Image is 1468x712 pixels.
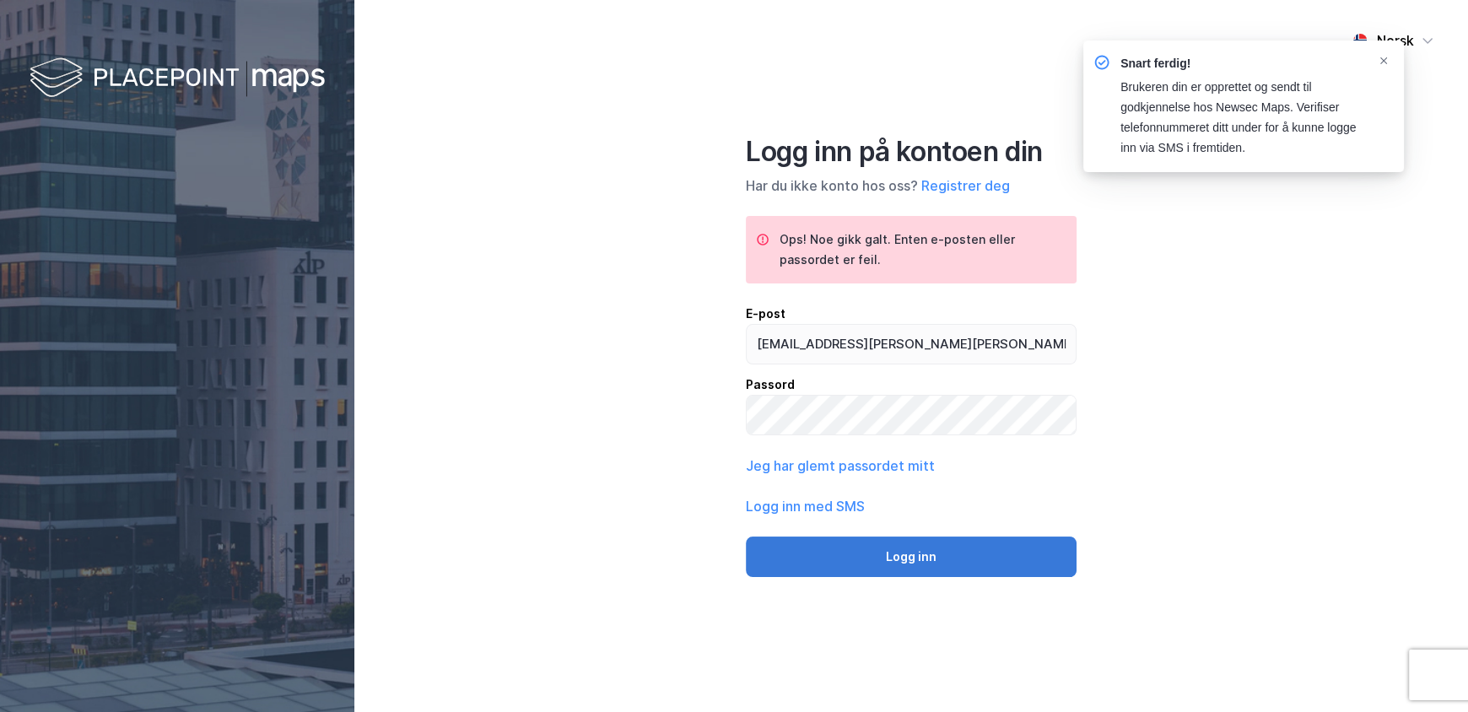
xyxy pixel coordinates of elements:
button: Jeg har glemt passordet mitt [746,456,935,476]
div: Norsk [1377,30,1414,51]
div: Logg inn på kontoen din [746,135,1077,169]
img: logo-white.f07954bde2210d2a523dddb988cd2aa7.svg [30,54,325,104]
div: Passord [746,375,1077,395]
div: E-post [746,304,1077,324]
div: Ops! Noe gikk galt. Enten e-posten eller passordet er feil. [780,229,1063,270]
button: Logg inn [746,537,1077,577]
div: Har du ikke konto hos oss? [746,175,1077,196]
button: Logg inn med SMS [746,496,865,516]
div: Brukeren din er opprettet og sendt til godkjennelse hos Newsec Maps. Verifiser telefonnummeret di... [1120,78,1363,159]
div: Kontrollprogram for chat [1384,631,1468,712]
iframe: Chat Widget [1384,631,1468,712]
div: Snart ferdig! [1120,54,1363,74]
button: Registrer deg [921,175,1010,196]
